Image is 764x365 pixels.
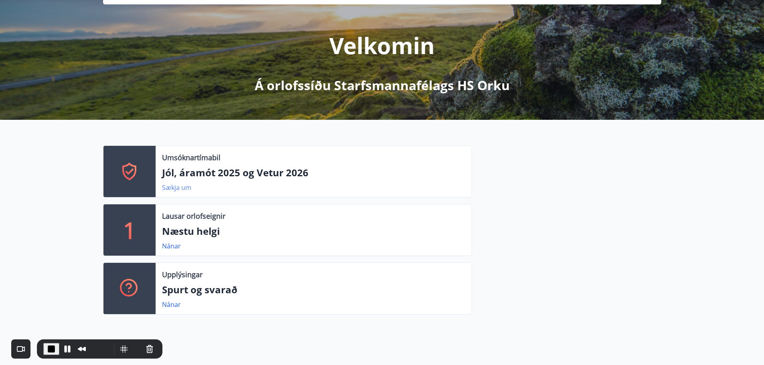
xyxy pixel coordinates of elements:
p: Á orlofssíðu Starfsmannafélags HS Orku [255,77,510,94]
a: Nánar [162,300,181,309]
a: Nánar [162,242,181,250]
p: 1 [123,215,136,245]
p: Jól, áramót 2025 og Vetur 2026 [162,166,465,179]
a: Sækja um [162,183,191,192]
p: Spurt og svarað [162,283,465,296]
p: Velkomin [329,30,435,60]
p: Umsóknartímabil [162,152,221,163]
p: Lausar orlofseignir [162,211,225,221]
p: Upplýsingar [162,269,203,280]
p: Næstu helgi [162,224,465,238]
